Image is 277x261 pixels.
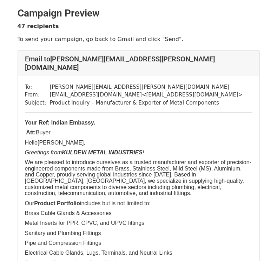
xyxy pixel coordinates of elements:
[50,99,243,107] td: Product Inquiry – Manufacturer & Exporter of Metal Components
[25,220,145,226] span: Metal Inserts for PPR, CPVC, and UPVC fittings
[25,91,50,99] td: From:
[25,99,50,107] td: Subject:
[62,149,143,155] b: KULDEVI METAL INDUSTRIES
[34,200,80,206] b: Product Portfolio
[25,120,95,126] span: Your Ref: Indian Embassy.
[25,83,50,91] td: To:
[25,200,151,206] span: Our includes but is not limited to:
[25,149,144,155] span: Greetings from !
[25,240,101,246] span: Pipe and Compression Fittings
[36,129,51,135] span: Buyer
[25,55,252,72] h4: Email to [PERSON_NAME][EMAIL_ADDRESS][PERSON_NAME][DOMAIN_NAME]
[242,227,277,261] iframe: Chat Widget
[18,7,260,19] h2: Campaign Preview
[25,159,251,196] span: We are pleased to introduce ourselves as a trusted manufacturer and exporter of precision-enginee...
[25,210,112,216] span: Brass Cable Glands & Accessories
[50,91,243,99] td: [EMAIL_ADDRESS][DOMAIN_NAME] < [EMAIL_ADDRESS][DOMAIN_NAME] >
[26,129,36,135] span: Att:
[25,230,101,236] span: Sanitary and Plumbing Fittings
[25,140,38,146] span: Hello
[25,250,172,256] span: Electrical Cable Glands, Lugs, Terminals, and Neutral Links
[84,140,85,146] span: ,
[18,35,260,43] p: To send your campaign, go back to Gmail and click "Send".
[18,23,59,29] strong: 47 recipients
[25,140,252,146] p: [PERSON_NAME]
[50,83,243,91] td: [PERSON_NAME][EMAIL_ADDRESS][PERSON_NAME][DOMAIN_NAME]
